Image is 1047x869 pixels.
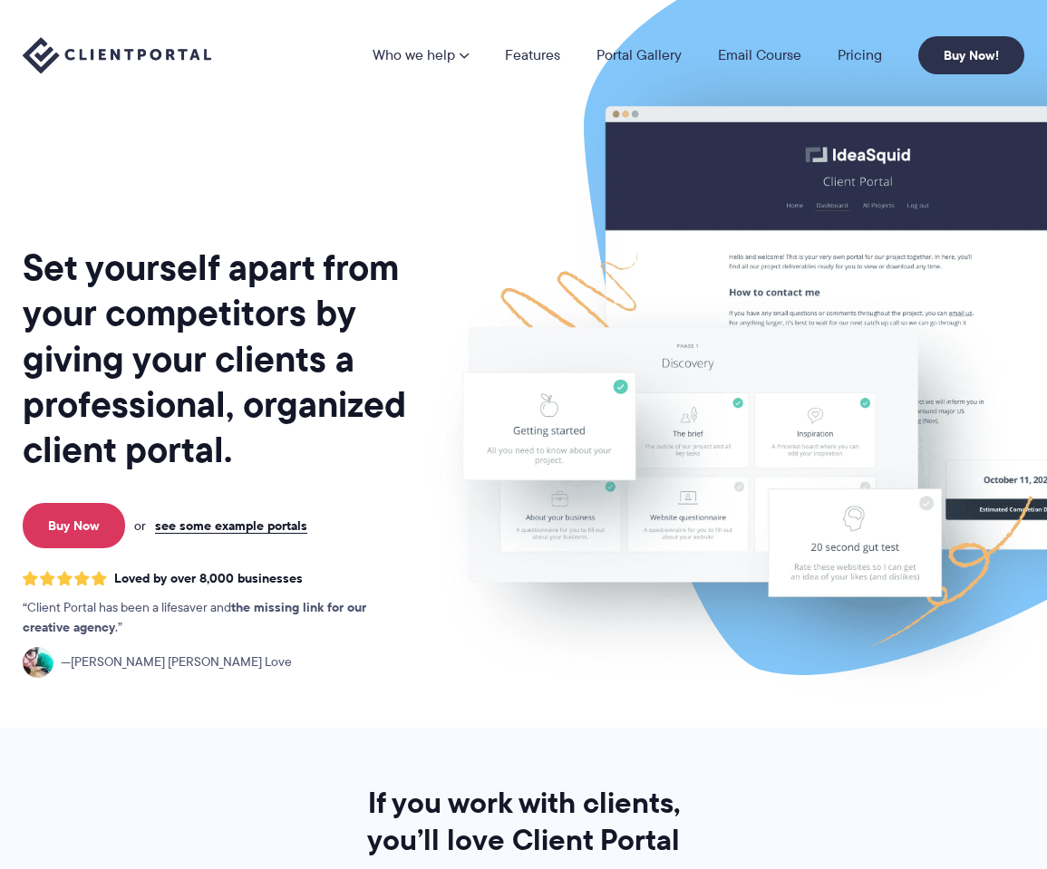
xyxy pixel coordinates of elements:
[596,48,682,63] a: Portal Gallery
[505,48,560,63] a: Features
[61,652,292,672] span: [PERSON_NAME] [PERSON_NAME] Love
[838,48,882,63] a: Pricing
[114,571,303,586] span: Loved by over 8,000 businesses
[155,517,307,534] a: see some example portals
[23,503,125,548] a: Buy Now
[23,597,366,637] strong: the missing link for our creative agency
[918,36,1024,74] a: Buy Now!
[134,517,146,534] span: or
[23,245,423,472] h1: Set yourself apart from your competitors by giving your clients a professional, organized client ...
[23,598,403,638] p: Client Portal has been a lifesaver and .
[329,785,719,858] h2: If you work with clients, you’ll love Client Portal
[718,48,801,63] a: Email Course
[373,48,469,63] a: Who we help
